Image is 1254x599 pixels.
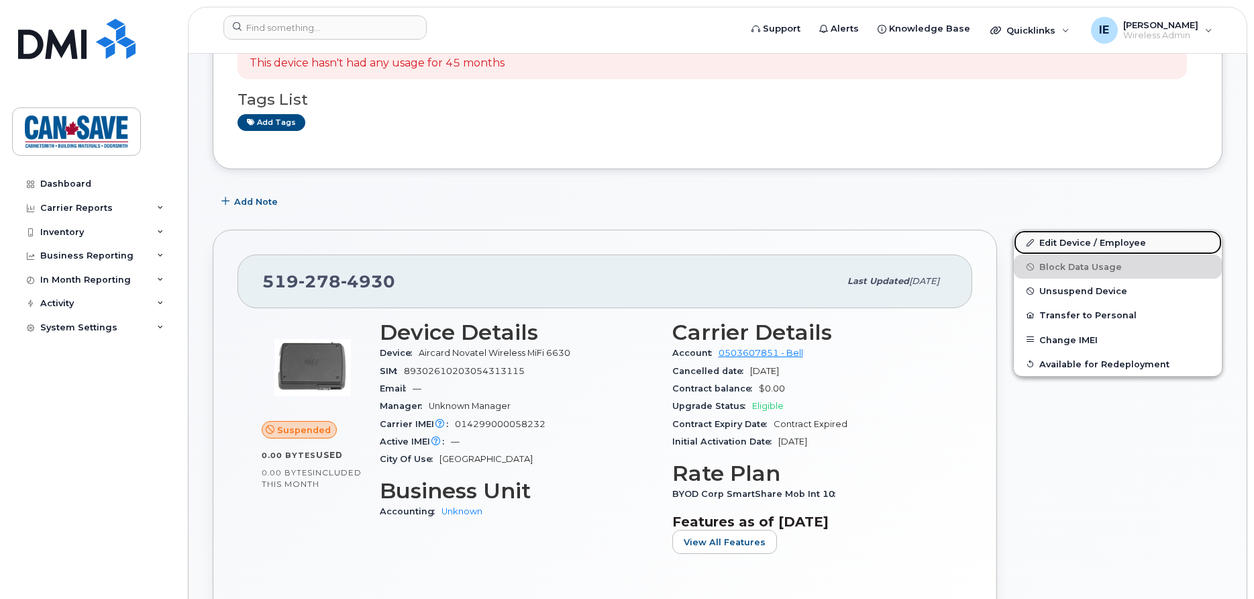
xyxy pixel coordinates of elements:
[429,401,511,411] span: Unknown Manager
[672,419,774,429] span: Contract Expiry Date
[752,401,784,411] span: Eligible
[451,436,460,447] span: —
[380,436,451,447] span: Active IMEI
[223,15,427,40] input: Find something...
[1006,25,1055,36] span: Quicklinks
[277,424,331,436] span: Suspended
[774,419,847,429] span: Contract Expired
[1123,30,1198,41] span: Wireless Admin
[719,348,803,358] a: 0503607851 - Bell
[1099,22,1109,38] span: IE
[847,276,909,286] span: Last updated
[831,22,859,36] span: Alerts
[1123,19,1198,30] span: [PERSON_NAME]
[1039,359,1169,369] span: Available for Redeployment
[262,467,362,490] span: included this month
[250,56,505,71] p: This device hasn't had any usage for 45 months
[380,401,429,411] span: Manager
[672,514,949,530] h3: Features as of [DATE]
[238,91,1198,108] h3: Tags List
[299,271,341,291] span: 278
[380,454,439,464] span: City Of Use
[1014,328,1222,352] button: Change IMEI
[672,383,759,394] span: Contract balance
[672,348,719,358] span: Account
[672,530,777,554] button: View All Features
[672,461,949,486] h3: Rate Plan
[889,22,970,36] span: Knowledge Base
[413,383,421,394] span: —
[1014,255,1222,279] button: Block Data Usage
[1039,286,1127,296] span: Unsuspend Device
[262,451,316,460] span: 0.00 Bytes
[1014,352,1222,376] button: Available for Redeployment
[213,189,289,214] button: Add Note
[672,489,842,499] span: BYOD Corp SmartShare Mob Int 10
[380,320,656,344] h3: Device Details
[439,454,533,464] span: [GEOGRAPHIC_DATA]
[672,320,949,344] h3: Carrier Details
[380,366,404,376] span: SIM
[1014,279,1222,303] button: Unsuspend Device
[380,348,419,358] span: Device
[672,401,752,411] span: Upgrade Status
[404,366,525,376] span: 89302610203054313115
[234,195,278,208] span: Add Note
[380,506,441,516] span: Accounting
[380,383,413,394] span: Email
[868,15,980,42] a: Knowledge Base
[380,479,656,503] h3: Business Unit
[759,383,785,394] span: $0.00
[1014,303,1222,327] button: Transfer to Personal
[316,450,343,460] span: used
[455,419,545,429] span: 014299000058232
[742,15,810,42] a: Support
[684,536,766,549] span: View All Features
[262,271,395,291] span: 519
[763,22,800,36] span: Support
[1014,230,1222,255] a: Edit Device / Employee
[1082,17,1222,44] div: Ian Emsley
[750,366,779,376] span: [DATE]
[810,15,868,42] a: Alerts
[262,468,313,477] span: 0.00 Bytes
[778,436,807,447] span: [DATE]
[981,17,1079,44] div: Quicklinks
[419,348,570,358] span: Aircard Novatel Wireless MiFi 6630
[909,276,939,286] span: [DATE]
[238,114,305,131] a: Add tags
[672,436,778,447] span: Initial Activation Date
[672,366,750,376] span: Cancelled date
[380,419,455,429] span: Carrier IMEI
[341,271,395,291] span: 4930
[441,506,482,516] a: Unknown
[272,327,353,408] img: image20231002-3703462-slgvy1.jpeg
